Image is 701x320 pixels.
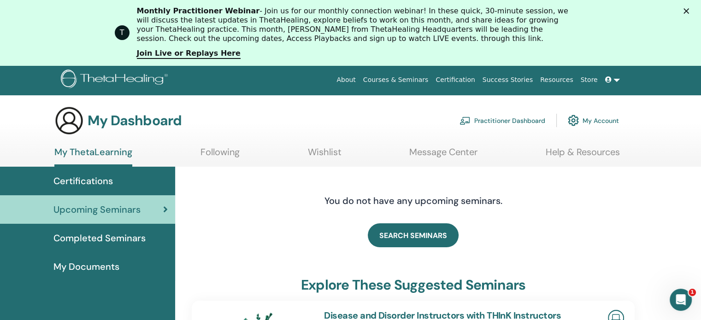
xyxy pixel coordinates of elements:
div: - Join us for our monthly connection webinar! In these quick, 30-minute session, we will discuss ... [137,6,572,43]
a: Success Stories [479,71,536,88]
h3: explore these suggested seminars [301,277,525,293]
div: Profile image for ThetaHealing [115,25,130,40]
b: Monthly Practitioner Webinar [137,6,260,15]
img: logo.png [61,70,171,90]
div: Kapat [683,8,693,14]
iframe: Intercom live chat [670,289,692,311]
img: generic-user-icon.jpg [54,106,84,135]
a: Message Center [409,146,477,164]
a: Following [200,146,240,164]
a: About [333,71,359,88]
a: My Account [568,110,619,130]
a: Courses & Seminars [359,71,432,88]
a: My ThetaLearning [54,146,132,167]
a: Join Live or Replays Here [137,49,241,59]
span: My Documents [53,260,119,273]
img: cog.svg [568,112,579,128]
a: Practitioner Dashboard [459,110,545,130]
span: Certifications [53,174,113,188]
span: SEARCH SEMINARS [379,231,447,240]
a: Help & Resources [546,146,620,164]
a: Store [577,71,601,88]
a: Certification [432,71,478,88]
a: SEARCH SEMINARS [368,223,459,247]
span: Upcoming Seminars [53,203,141,216]
h4: You do not have any upcoming seminars. [268,195,559,206]
a: Wishlist [308,146,342,164]
span: 1 [689,289,696,296]
span: Completed Seminars [53,231,146,245]
h3: My Dashboard [88,112,182,129]
img: chalkboard-teacher.svg [459,116,471,125]
a: Resources [536,71,577,88]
